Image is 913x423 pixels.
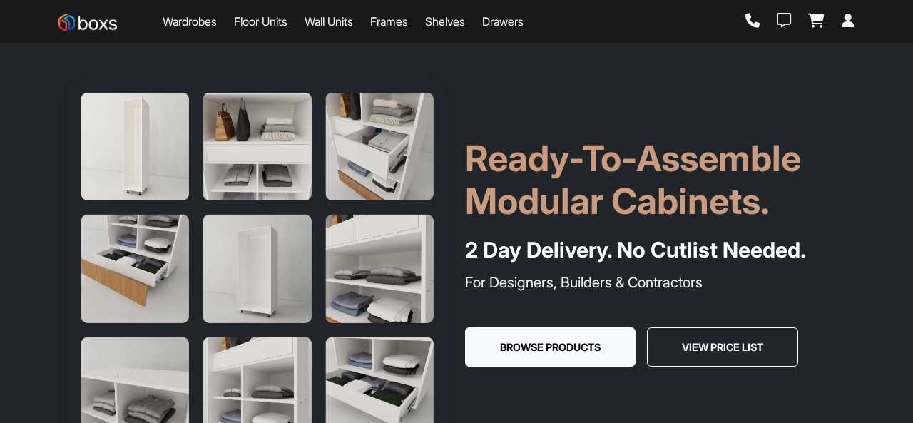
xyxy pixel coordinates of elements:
[465,137,846,223] h1: Ready-To-Assemble Modular Cabinets.
[163,13,217,30] a: Wardrobes
[425,13,465,30] a: Shelves
[482,13,524,30] a: Drawers
[647,327,798,367] button: View Price List
[465,234,846,266] h4: 2 Day Delivery. No Cutlist Needed.
[465,327,636,367] button: Browse Products
[305,13,353,30] a: Wall Units
[842,14,855,29] a: Login
[58,14,117,31] img: Boxs Store logo
[465,272,846,293] p: For Designers, Builders & Contractors
[234,13,287,30] a: Floor Units
[370,13,408,30] a: Frames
